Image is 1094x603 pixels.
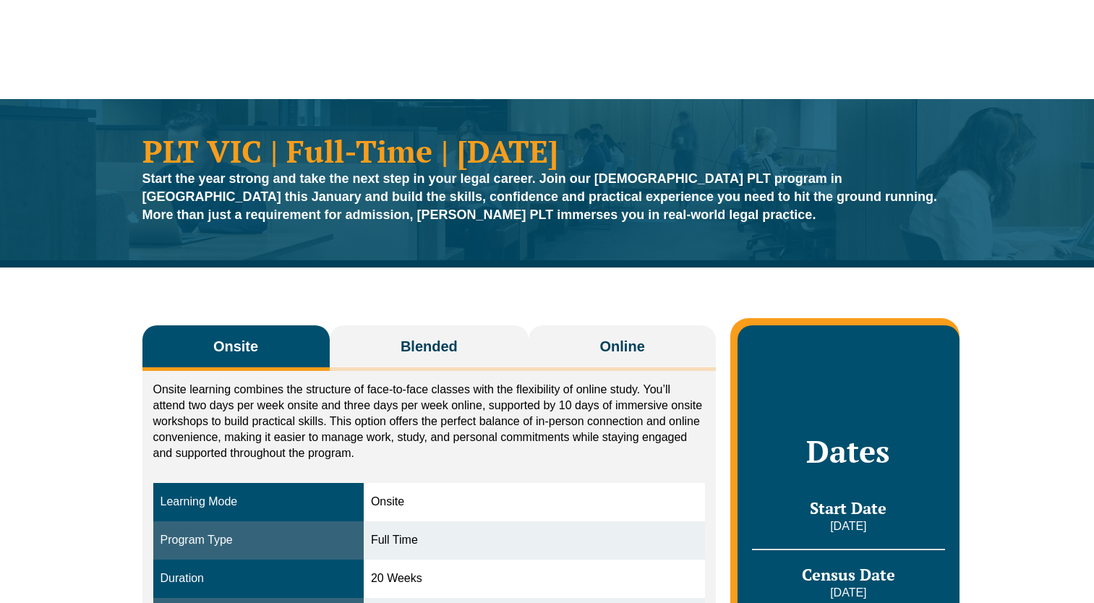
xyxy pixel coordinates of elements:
div: Onsite [371,494,698,510]
h1: PLT VIC | Full-Time | [DATE] [142,135,952,166]
span: Start Date [810,497,886,518]
span: Blended [401,336,458,356]
div: Program Type [161,532,356,549]
div: Learning Mode [161,494,356,510]
div: 20 Weeks [371,570,698,587]
span: Onsite [213,336,258,356]
p: [DATE] [752,585,944,601]
span: Online [600,336,645,356]
p: [DATE] [752,518,944,534]
strong: Start the year strong and take the next step in your legal career. Join our [DEMOGRAPHIC_DATA] PL... [142,171,938,222]
div: Full Time [371,532,698,549]
p: Onsite learning combines the structure of face-to-face classes with the flexibility of online stu... [153,382,706,461]
div: Duration [161,570,356,587]
span: Census Date [802,564,895,585]
h2: Dates [752,433,944,469]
